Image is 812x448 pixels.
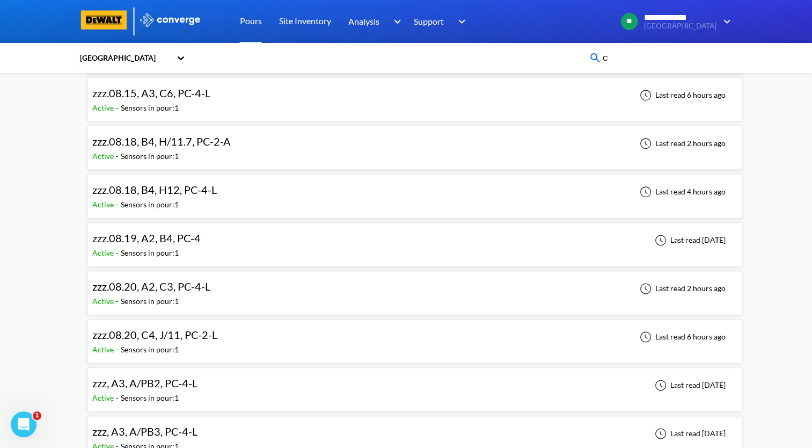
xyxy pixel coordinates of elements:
div: Last read 6 hours ago [634,330,729,343]
a: zzz.08.18, B4, H/11.7, PC-2-AActive-Sensors in pour:1Last read 2 hours ago [87,138,742,147]
span: Active [92,248,116,257]
span: Active [92,297,116,306]
span: - [116,345,121,354]
span: zzz.08.18, B4, H12, PC-4-L [92,183,217,196]
div: Last read 2 hours ago [634,282,729,295]
span: zzz.08.18, B4, H/11.7, PC-2-A [92,135,231,148]
div: Sensors in pour: 1 [121,392,179,404]
div: Last read [DATE] [649,379,729,392]
img: downArrow.svg [451,15,469,28]
div: Last read 6 hours ago [634,89,729,102]
span: Active [92,103,116,112]
span: Support [414,15,444,28]
div: Sensors in pour: 1 [121,150,179,162]
iframe: Intercom live chat [11,411,36,437]
span: Active [92,151,116,161]
img: logo_ewhite.svg [139,13,201,27]
div: Sensors in pour: 1 [121,199,179,211]
span: - [116,248,121,257]
span: zzz.08.19, A2, B4, PC-4 [92,232,201,244]
img: downArrow.svg [716,15,734,28]
a: zzz, A3, A/PB2, PC-4-LActive-Sensors in pour:1Last read [DATE] [87,380,742,389]
img: logo-dewalt.svg [79,10,129,30]
span: zzz.08.20, C4, J/11, PC-2-L [92,328,217,341]
a: zzz.08.15, A3, C6, PC-4-LActive-Sensors in pour:1Last read 6 hours ago [87,90,742,99]
span: zzz.08.15, A3, C6, PC-4-L [92,86,210,99]
span: - [116,151,121,161]
img: icon-search-blue.svg [589,52,602,64]
span: Active [92,200,116,209]
span: Active [92,393,116,402]
div: Sensors in pour: 1 [121,295,179,307]
span: - [116,103,121,112]
div: Last read 4 hours ago [634,185,729,198]
span: zzz, A3, A/PB2, PC-4-L [92,377,197,389]
a: zzz.08.20, C4, J/11, PC-2-LActive-Sensors in pour:1Last read 6 hours ago [87,331,742,341]
span: [GEOGRAPHIC_DATA] [644,22,716,30]
a: zzz, A3, A/PB3, PC-4-LActive-Sensors in pour:1Last read [DATE] [87,428,742,437]
div: Sensors in pour: 1 [121,102,179,114]
span: 1 [33,411,41,420]
span: zzz.08.20, A2, C3, PC-4-L [92,280,210,293]
div: Sensors in pour: 1 [121,247,179,259]
a: zzz.08.18, B4, H12, PC-4-LActive-Sensors in pour:1Last read 4 hours ago [87,186,742,196]
a: zzz.08.20, A2, C3, PC-4-LActive-Sensors in pour:1Last read 2 hours ago [87,283,742,292]
div: Sensors in pour: 1 [121,344,179,356]
img: downArrow.svg [386,15,404,28]
div: Last read [DATE] [649,427,729,440]
span: - [116,200,121,209]
div: [GEOGRAPHIC_DATA] [79,52,171,64]
span: zzz, A3, A/PB3, PC-4-L [92,425,197,438]
span: Analysis [348,15,379,28]
input: Type your pour name [602,52,731,64]
span: - [116,393,121,402]
div: Last read [DATE] [649,234,729,247]
div: Last read 2 hours ago [634,137,729,150]
span: Active [92,345,116,354]
a: zzz.08.19, A2, B4, PC-4Active-Sensors in pour:1Last read [DATE] [87,235,742,244]
span: - [116,297,121,306]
